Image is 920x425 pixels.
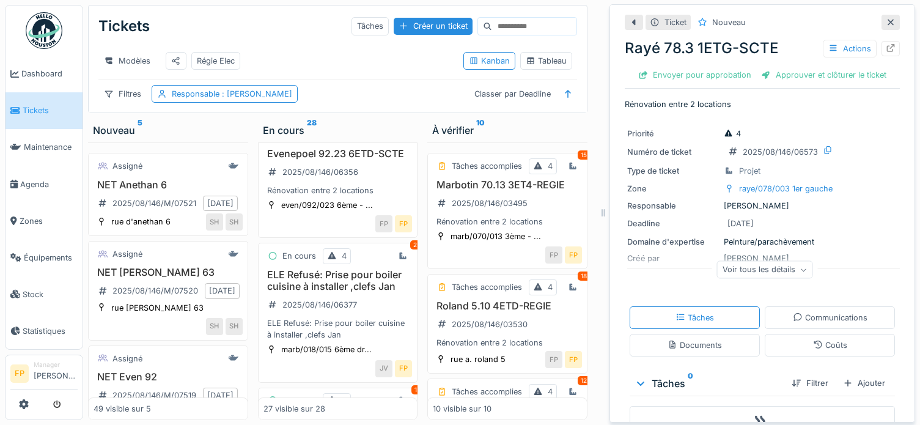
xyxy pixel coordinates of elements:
[627,183,719,194] div: Zone
[282,299,357,311] div: 2025/08/146/06377
[627,146,719,158] div: Numéro de ticket
[433,403,491,415] div: 10 visible sur 10
[281,199,373,211] div: even/092/023 6ème - ...
[627,218,719,229] div: Deadline
[207,390,234,401] div: [DATE]
[34,360,78,386] li: [PERSON_NAME]
[813,339,847,351] div: Coûts
[10,364,29,383] li: FP
[823,40,877,57] div: Actions
[263,403,325,415] div: 27 visible sur 28
[6,202,83,239] a: Zones
[627,200,719,212] div: Responsable
[219,89,292,98] span: : [PERSON_NAME]
[838,375,890,391] div: Ajouter
[226,318,243,335] div: SH
[111,302,204,314] div: rue [PERSON_NAME] 63
[10,360,78,390] a: FP Manager[PERSON_NAME]
[410,240,420,249] div: 2
[625,98,900,110] p: Rénovation entre 2 locations
[394,18,473,34] div: Créer un ticket
[668,339,722,351] div: Documents
[98,10,150,42] div: Tickets
[451,353,506,365] div: rue a. roland 5
[112,285,198,297] div: 2025/08/146/M/07520
[206,213,223,231] div: SH
[526,55,567,67] div: Tableau
[93,123,243,138] div: Nouveau
[206,318,223,335] div: SH
[282,395,316,407] div: En cours
[6,56,83,92] a: Dashboard
[395,360,412,377] div: FP
[548,281,553,293] div: 4
[112,248,142,260] div: Assigné
[717,261,813,279] div: Voir tous les détails
[263,185,413,196] div: Rénovation entre 2 locations
[787,375,833,391] div: Filtrer
[739,183,833,194] div: raye/078/003 1er gauche
[23,325,78,337] span: Statistiques
[627,236,897,248] div: Peinture/parachèvement
[727,218,754,229] div: [DATE]
[197,55,235,67] div: Régie Elec
[94,371,243,383] h3: NET Even 92
[342,250,347,262] div: 4
[675,312,714,323] div: Tâches
[756,67,891,83] div: Approuver et clôturer le ticket
[578,150,590,160] div: 15
[282,166,358,178] div: 2025/08/146/06356
[94,403,151,415] div: 49 visible sur 5
[112,390,196,401] div: 2025/08/146/M/07519
[23,105,78,116] span: Tickets
[433,216,582,227] div: Rénovation entre 2 locations
[627,200,897,212] div: [PERSON_NAME]
[138,123,142,138] sup: 5
[375,215,392,232] div: FP
[98,52,156,70] div: Modèles
[548,160,553,172] div: 4
[21,68,78,79] span: Dashboard
[172,88,292,100] div: Responsable
[34,360,78,369] div: Manager
[793,312,867,323] div: Communications
[282,250,316,262] div: En cours
[23,289,78,300] span: Stock
[209,285,235,297] div: [DATE]
[24,141,78,153] span: Maintenance
[627,165,719,177] div: Type de ticket
[688,376,693,391] sup: 0
[112,198,196,209] div: 2025/08/146/M/07521
[6,239,83,276] a: Équipements
[548,386,553,397] div: 4
[6,166,83,202] a: Agenda
[263,148,413,160] h3: Evenepoel 92.23 6ETD-SCTE
[207,198,234,209] div: [DATE]
[469,85,556,103] div: Classer par Deadline
[452,160,522,172] div: Tâches accomplies
[433,337,582,349] div: Rénovation entre 2 locations
[24,252,78,264] span: Équipements
[633,67,756,83] div: Envoyer pour approbation
[724,128,741,139] div: 4
[625,37,900,59] div: Rayé 78.3 1ETG-SCTE
[94,179,243,191] h3: NET Anethan 6
[112,160,142,172] div: Assigné
[94,267,243,278] h3: NET [PERSON_NAME] 63
[451,231,541,242] div: marb/070/013 3ème - ...
[395,215,412,232] div: FP
[664,17,686,28] div: Ticket
[351,17,389,35] div: Tâches
[226,213,243,231] div: SH
[578,376,590,385] div: 12
[452,198,528,209] div: 2025/08/146/03495
[307,123,317,138] sup: 28
[26,12,62,49] img: Badge_color-CXgf-gQk.svg
[6,276,83,312] a: Stock
[6,129,83,166] a: Maintenance
[627,236,719,248] div: Domaine d'expertise
[452,281,522,293] div: Tâches accomplies
[111,216,171,227] div: rue d'anethan 6
[263,269,413,292] h3: ELE Refusé: Prise pour boiler cuisine à installer ,clefs Jan
[476,123,485,138] sup: 10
